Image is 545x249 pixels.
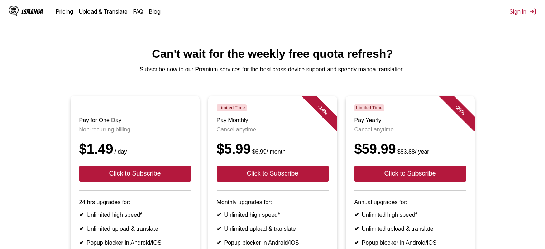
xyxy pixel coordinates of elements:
[354,226,359,232] b: ✔
[79,126,191,133] p: Non-recurring billing
[251,149,286,155] small: / month
[354,225,466,232] li: Unlimited upload & translate
[79,166,191,182] button: Click to Subscribe
[217,240,221,246] b: ✔
[217,212,221,218] b: ✔
[79,8,128,15] a: Upload & Translate
[21,8,43,15] div: IsManga
[133,8,143,15] a: FAQ
[354,142,466,157] div: $59.99
[354,166,466,182] button: Click to Subscribe
[9,6,19,16] img: IsManga Logo
[354,212,359,218] b: ✔
[217,166,329,182] button: Click to Subscribe
[354,211,466,218] li: Unlimited high speed*
[217,239,329,246] li: Popup blocker in Android/iOS
[79,212,84,218] b: ✔
[354,239,466,246] li: Popup blocker in Android/iOS
[113,149,127,155] small: / day
[79,199,191,206] p: 24 hrs upgrades for:
[149,8,161,15] a: Blog
[510,8,536,15] button: Sign In
[397,149,415,155] s: $83.88
[79,239,191,246] li: Popup blocker in Android/iOS
[79,117,191,124] h3: Pay for One Day
[354,104,384,111] span: Limited Time
[217,126,329,133] p: Cancel anytime.
[354,199,466,206] p: Annual upgrades for:
[301,88,344,131] div: - 14 %
[79,211,191,218] li: Unlimited high speed*
[439,88,482,131] div: - 28 %
[217,142,329,157] div: $5.99
[79,226,84,232] b: ✔
[79,240,84,246] b: ✔
[79,225,191,232] li: Unlimited upload & translate
[6,47,539,61] h1: Can't wait for the weekly free quota refresh?
[354,240,359,246] b: ✔
[217,225,329,232] li: Unlimited upload & translate
[529,8,536,15] img: Sign out
[6,66,539,73] p: Subscribe now to our Premium services for the best cross-device support and speedy manga translat...
[217,104,247,111] span: Limited Time
[396,149,429,155] small: / year
[217,226,221,232] b: ✔
[217,211,329,218] li: Unlimited high speed*
[79,142,191,157] div: $1.49
[56,8,73,15] a: Pricing
[354,126,466,133] p: Cancel anytime.
[9,6,56,17] a: IsManga LogoIsManga
[217,199,329,206] p: Monthly upgrades for:
[217,117,329,124] h3: Pay Monthly
[252,149,267,155] s: $6.99
[354,117,466,124] h3: Pay Yearly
